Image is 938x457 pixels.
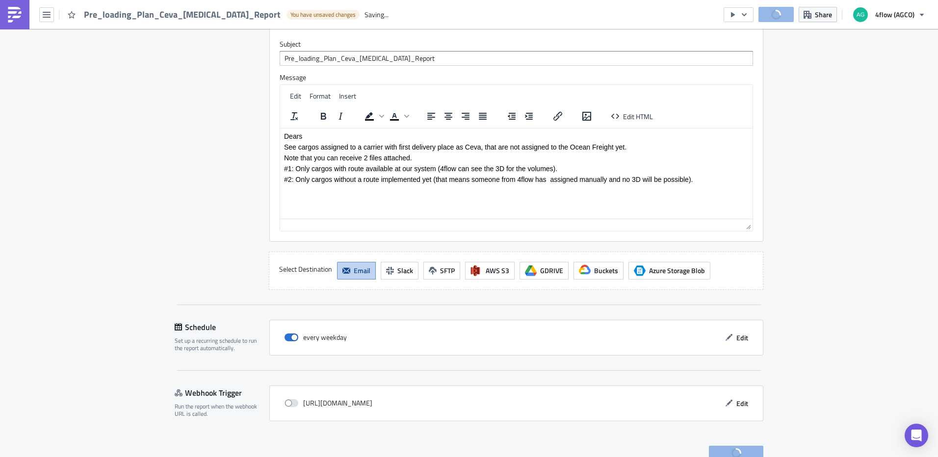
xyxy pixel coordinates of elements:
[386,109,411,123] div: Text color
[815,9,832,20] span: Share
[337,262,376,279] button: Email
[332,109,349,123] button: Italic
[361,109,386,123] div: Background color
[607,109,657,123] button: Edit HTML
[852,6,869,23] img: Avatar
[720,396,753,411] button: Edit
[280,128,753,219] iframe: Rich Text Area
[736,398,748,408] span: Edit
[594,265,618,276] span: Buckets
[540,265,563,276] span: GDRIVE
[905,424,928,447] div: Open Intercom Messenger
[578,109,595,123] button: Insert/edit image
[799,7,837,22] button: Share
[175,337,263,352] div: Set up a recurring schedule to run the report automatically.
[286,109,303,123] button: Clear formatting
[847,4,931,25] button: 4flow (AGCO)
[339,91,356,101] span: Insert
[549,109,566,123] button: Insert/edit link
[634,265,646,277] span: Azure Storage Blob
[285,330,347,345] div: every weekday
[465,262,515,279] button: AWS S3
[736,332,748,343] span: Edit
[440,265,455,276] span: SFTP
[720,330,753,345] button: Edit
[742,219,753,231] div: Resize
[423,109,440,123] button: Align left
[875,9,914,20] span: 4flow (AGCO)
[280,73,753,82] label: Message
[285,396,372,410] div: [URL][DOMAIN_NAME]
[573,262,624,279] button: Buckets
[290,91,301,101] span: Edit
[520,262,569,279] button: GDRIVE
[365,10,389,19] span: Saving...
[354,265,370,276] span: Email
[474,109,491,123] button: Justify
[290,11,356,19] span: You have unsaved changes
[440,109,457,123] button: Align center
[315,109,332,123] button: Bold
[310,91,331,101] span: Format
[175,385,269,400] div: Webhook Trigger
[175,403,263,418] div: Run the report when the webhook URL is called.
[397,265,413,276] span: Slack
[457,109,474,123] button: Align right
[381,262,418,279] button: Slack
[521,109,537,123] button: Increase indent
[628,262,710,279] button: Azure Storage BlobAzure Storage Blob
[486,265,509,276] span: AWS S3
[280,40,753,49] label: Subject
[649,265,705,276] span: Azure Storage Blob
[175,320,269,334] div: Schedule
[423,262,460,279] button: SFTP
[623,111,653,121] span: Edit HTML
[84,9,282,20] span: Pre_loading_Plan_Ceva_[MEDICAL_DATA]_Report
[7,7,23,23] img: PushMetrics
[279,262,332,277] label: Select Destination
[503,109,520,123] button: Decrease indent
